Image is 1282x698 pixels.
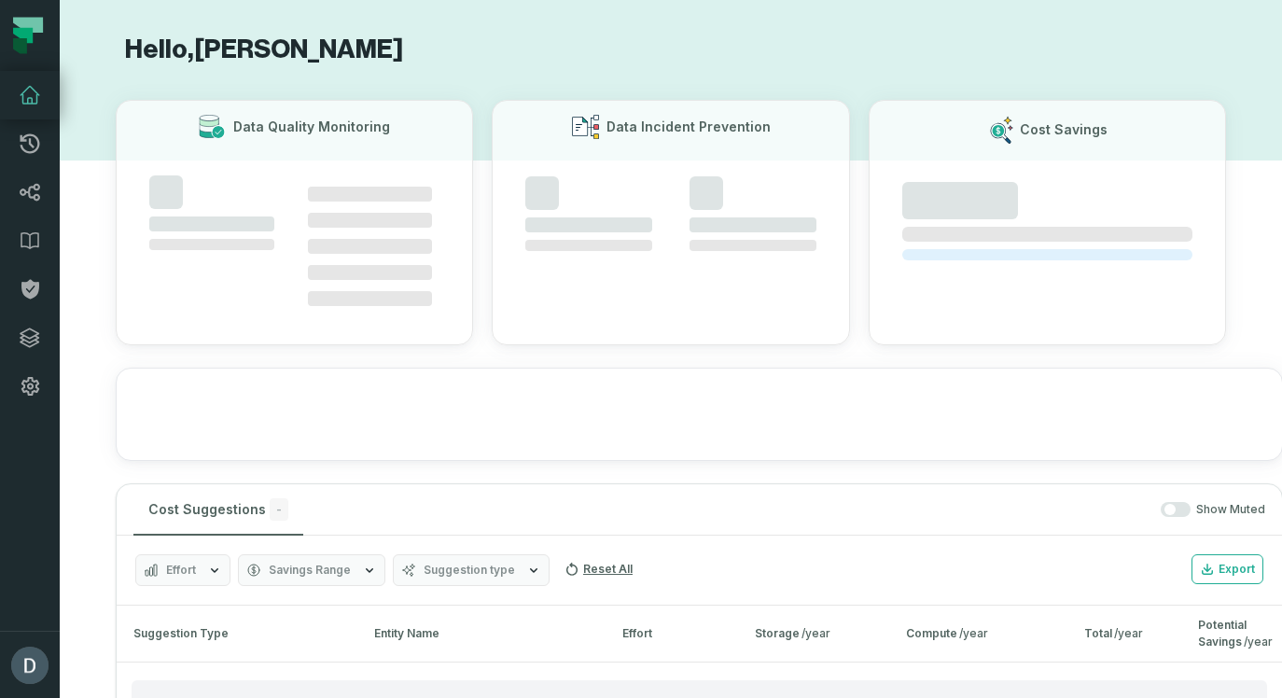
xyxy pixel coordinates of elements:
span: Savings Range [269,563,351,578]
div: Total [1084,625,1164,642]
span: /year [1244,635,1273,649]
button: Export [1191,554,1263,584]
div: Compute [906,625,1052,642]
button: Reset All [557,554,640,584]
div: Entity Name [374,625,589,642]
span: /year [959,626,988,640]
button: Data Incident Prevention [492,100,849,345]
span: - [270,498,288,521]
span: Suggestion type [424,563,515,578]
button: Data Quality Monitoring [116,100,473,345]
div: Effort [622,625,721,642]
h3: Data Quality Monitoring [233,118,390,136]
div: Storage [755,625,872,642]
span: /year [1114,626,1143,640]
div: Suggestion Type [126,625,341,642]
span: /year [801,626,830,640]
h3: Cost Savings [1020,120,1108,139]
h3: Data Incident Prevention [606,118,771,136]
span: Effort [166,563,196,578]
button: Suggestion type [393,554,550,586]
button: Cost Savings [869,100,1226,345]
div: Potential Savings [1198,617,1273,650]
button: Cost Suggestions [133,484,303,535]
img: avatar of Daniel Lahyani [11,647,49,684]
button: Savings Range [238,554,385,586]
h1: Hello, [PERSON_NAME] [116,34,1226,66]
button: Effort [135,554,230,586]
div: Show Muted [311,502,1265,518]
